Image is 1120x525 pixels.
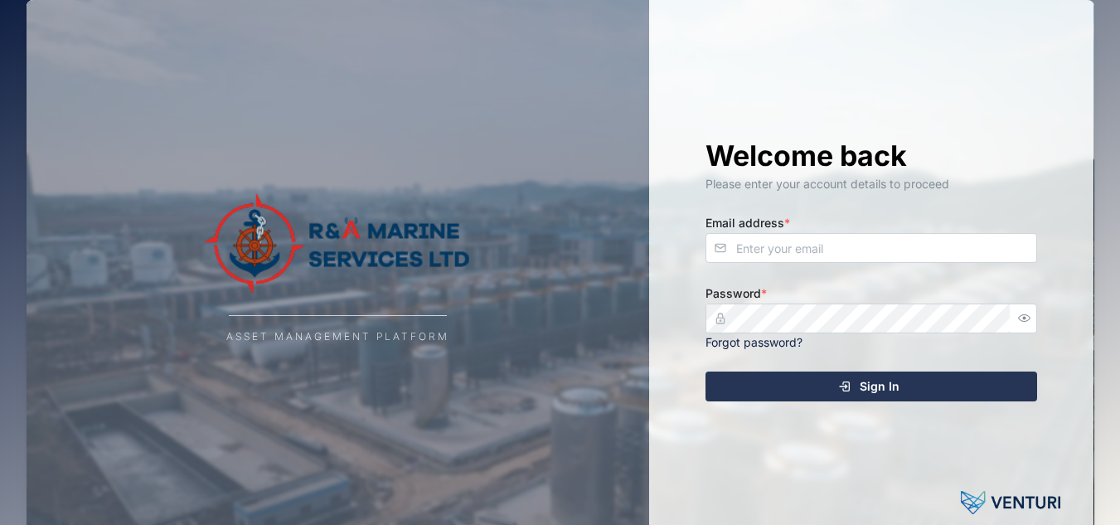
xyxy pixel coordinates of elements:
input: Enter your email [705,233,1037,263]
h1: Welcome back [705,138,1037,174]
div: Asset Management Platform [226,329,449,345]
label: Password [705,284,767,303]
div: Please enter your account details to proceed [705,175,1037,193]
a: Forgot password? [705,335,802,349]
img: Company Logo [172,194,503,294]
label: Email address [705,214,790,232]
img: Powered by: Venturi [961,486,1060,519]
button: Sign In [705,372,1037,401]
span: Sign In [860,372,899,401]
